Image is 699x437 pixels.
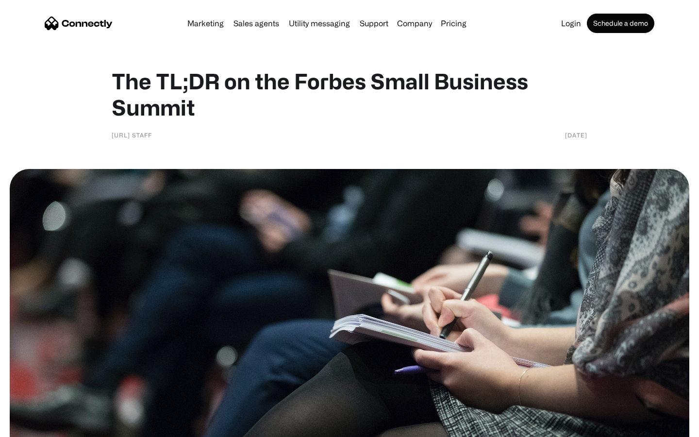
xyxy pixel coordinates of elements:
[285,19,354,27] a: Utility messaging
[45,16,113,31] a: home
[565,130,587,140] div: [DATE]
[112,68,587,120] h1: The TL;DR on the Forbes Small Business Summit
[112,130,152,140] div: [URL] Staff
[394,17,435,30] div: Company
[437,19,470,27] a: Pricing
[557,19,585,27] a: Login
[356,19,392,27] a: Support
[19,420,58,434] ul: Language list
[230,19,283,27] a: Sales agents
[587,14,654,33] a: Schedule a demo
[183,19,228,27] a: Marketing
[10,420,58,434] aside: Language selected: English
[397,17,432,30] div: Company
